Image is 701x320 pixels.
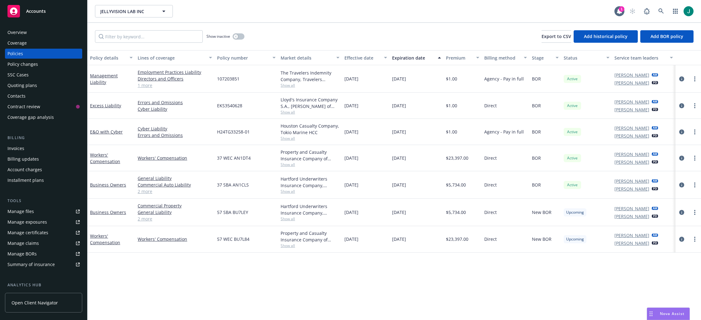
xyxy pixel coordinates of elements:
a: Policy changes [5,59,82,69]
a: Contract review [5,102,82,112]
span: Direct [484,236,497,242]
span: $23,397.00 [446,155,468,161]
div: Lines of coverage [138,55,205,61]
a: [PERSON_NAME] [614,72,649,78]
div: Policies [7,49,23,59]
a: circleInformation [678,235,685,243]
div: Hartford Underwriters Insurance Company, Hartford Insurance Group [281,176,339,189]
div: The Travelers Indemnity Company, Travelers Insurance [281,70,339,83]
span: Direct [484,102,497,109]
div: Manage BORs [7,249,37,259]
div: Premium [446,55,472,61]
a: [PERSON_NAME] [614,80,649,86]
a: General Liability [138,209,212,216]
a: Errors and Omissions [138,99,212,106]
button: Export to CSV [542,30,571,43]
span: Show all [281,189,339,194]
span: Direct [484,209,497,216]
a: [PERSON_NAME] [614,186,649,192]
span: BOR [532,182,541,188]
a: Installment plans [5,175,82,185]
span: [DATE] [344,236,358,242]
span: Show inactive [206,34,230,39]
a: 1 more [138,82,212,89]
button: Add historical policy [574,30,638,43]
a: Overview [5,27,82,37]
a: Switch app [669,5,682,17]
div: Account charges [7,165,42,175]
div: Policy number [217,55,269,61]
span: Active [566,129,579,135]
button: Policy details [88,50,135,65]
button: Policy number [215,50,278,65]
span: BOR [532,128,541,135]
span: [DATE] [392,75,406,82]
a: circleInformation [678,154,685,162]
a: [PERSON_NAME] [614,125,649,131]
span: 107203851 [217,75,239,82]
span: Nova Assist [660,311,684,316]
div: Contract review [7,102,40,112]
span: $23,397.00 [446,236,468,242]
div: Manage exposures [7,217,47,227]
a: more [691,128,699,136]
button: Status [561,50,612,65]
a: Workers' Compensation [138,236,212,242]
div: Contacts [7,91,26,101]
a: Manage BORs [5,249,82,259]
div: Quoting plans [7,80,37,90]
span: 57 WEC BU7L84 [217,236,249,242]
div: Billing updates [7,154,39,164]
a: Workers' Compensation [138,155,212,161]
div: Service team leaders [614,55,666,61]
a: Coverage gap analysis [5,112,82,122]
a: Accounts [5,2,82,20]
a: more [691,181,699,189]
div: Stage [532,55,552,61]
a: [PERSON_NAME] [614,99,649,105]
a: Cyber Liability [138,106,212,112]
a: Management Liability [90,73,118,85]
span: Show all [281,162,339,167]
div: Drag to move [647,308,655,320]
span: EKS3540628 [217,102,242,109]
span: Show all [281,109,339,115]
span: Manage exposures [5,217,82,227]
span: $1.00 [446,102,457,109]
a: Contacts [5,91,82,101]
div: Expiration date [392,55,434,61]
button: Premium [443,50,481,65]
a: more [691,75,699,83]
a: [PERSON_NAME] [614,133,649,139]
div: Billing method [484,55,520,61]
span: Agency - Pay in full [484,128,524,135]
a: Errors and Omissions [138,132,212,138]
a: [PERSON_NAME] [614,151,649,158]
a: circleInformation [678,128,685,136]
span: BOR [532,75,541,82]
span: Direct [484,155,497,161]
span: [DATE] [392,182,406,188]
span: Open Client Navigator [12,299,58,306]
div: Overview [7,27,27,37]
span: JELLYVISION LAB INC [100,8,154,15]
span: 37 WEC AN1DT4 [217,155,251,161]
div: Property and Casualty Insurance Company of [GEOGRAPHIC_DATA], Hartford Insurance Group [281,149,339,162]
div: Manage certificates [7,228,48,238]
a: Excess Liability [90,103,121,109]
a: circleInformation [678,209,685,216]
div: Property and Casualty Insurance Company of [GEOGRAPHIC_DATA], Hartford Insurance Group [281,230,339,243]
span: Upcoming [566,236,584,242]
span: [DATE] [344,182,358,188]
a: [PERSON_NAME] [614,178,649,184]
a: Quoting plans [5,80,82,90]
a: more [691,154,699,162]
div: Manage files [7,206,34,216]
a: Start snowing [626,5,639,17]
span: Accounts [26,9,46,14]
span: 57 SBA BU7LEY [217,209,248,216]
button: Billing method [482,50,529,65]
button: Lines of coverage [135,50,215,65]
span: Active [566,155,579,161]
a: General Liability [138,175,212,182]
